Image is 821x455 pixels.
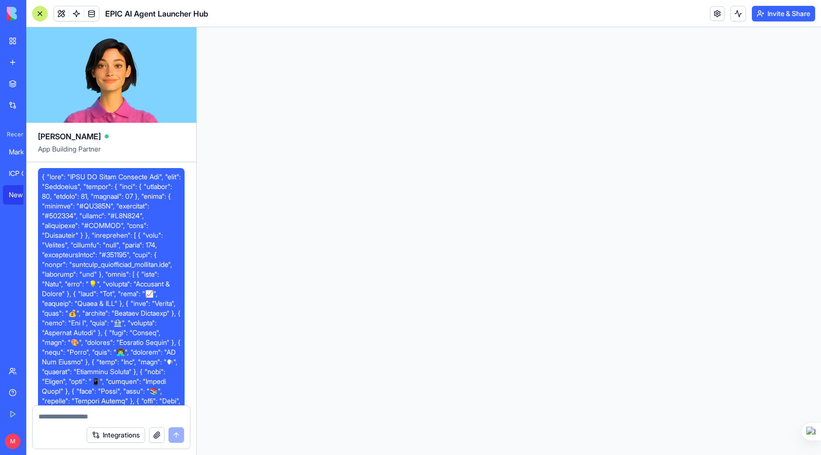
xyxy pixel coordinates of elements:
span: App Building Partner [38,144,185,162]
div: Marketing Strategy Wizard [9,147,36,157]
span: EPIC AI Agent Launcher Hub [105,8,208,19]
a: ICP Creator [3,164,42,183]
a: Marketing Strategy Wizard [3,142,42,162]
button: Integrations [87,427,145,443]
button: Invite & Share [752,6,815,21]
img: logo [7,7,67,20]
span: [PERSON_NAME] [38,131,101,142]
div: New App [9,190,36,200]
a: New App [3,185,42,205]
span: M [5,434,20,449]
span: Recent [3,131,23,138]
div: ICP Creator [9,169,36,178]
